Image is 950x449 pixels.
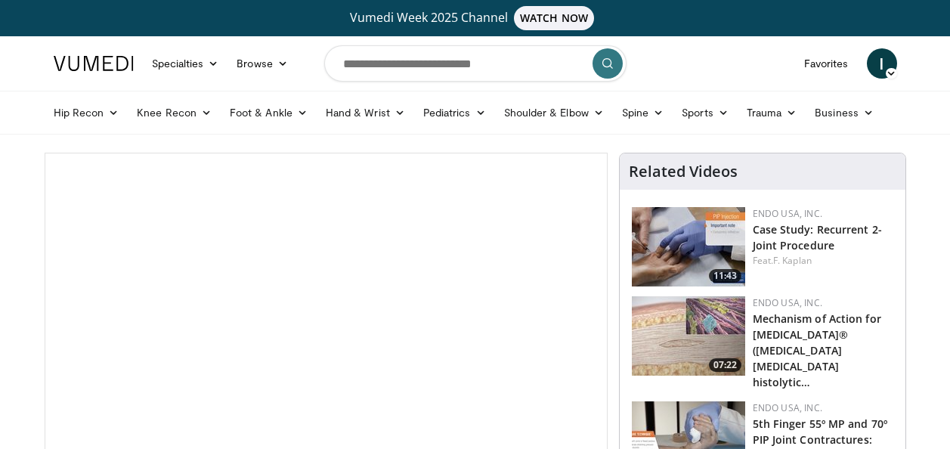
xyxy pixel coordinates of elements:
a: Browse [227,48,297,79]
a: Foot & Ankle [221,98,317,128]
a: Trauma [738,98,806,128]
a: Vumedi Week 2025 ChannelWATCH NOW [56,6,895,30]
span: 07:22 [709,358,741,372]
a: Sports [673,98,738,128]
a: Mechanism of Action for [MEDICAL_DATA]® ([MEDICAL_DATA] [MEDICAL_DATA] histolytic… [753,311,881,389]
span: WATCH NOW [514,6,594,30]
a: Hip Recon [45,98,128,128]
a: Shoulder & Elbow [495,98,613,128]
a: Specialties [143,48,228,79]
a: Endo USA, Inc. [753,207,822,220]
span: 11:43 [709,269,741,283]
img: VuMedi Logo [54,56,134,71]
a: 07:22 [632,296,745,376]
a: 11:43 [632,207,745,286]
a: Business [806,98,883,128]
a: Spine [613,98,673,128]
a: Favorites [795,48,858,79]
a: Endo USA, Inc. [753,401,822,414]
img: 5ba3bb49-dd9f-4125-9852-d42629a0b25e.150x105_q85_crop-smart_upscale.jpg [632,207,745,286]
div: Feat. [753,254,893,268]
a: I [867,48,897,79]
a: Case Study: Recurrent 2-Joint Procedure [753,222,882,252]
input: Search topics, interventions [324,45,627,82]
a: Knee Recon [128,98,221,128]
img: 4f28c07a-856f-4770-928d-01fbaac11ded.150x105_q85_crop-smart_upscale.jpg [632,296,745,376]
a: F. Kaplan [773,254,812,267]
a: Pediatrics [414,98,495,128]
a: Endo USA, Inc. [753,296,822,309]
h4: Related Videos [629,163,738,181]
a: Hand & Wrist [317,98,414,128]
